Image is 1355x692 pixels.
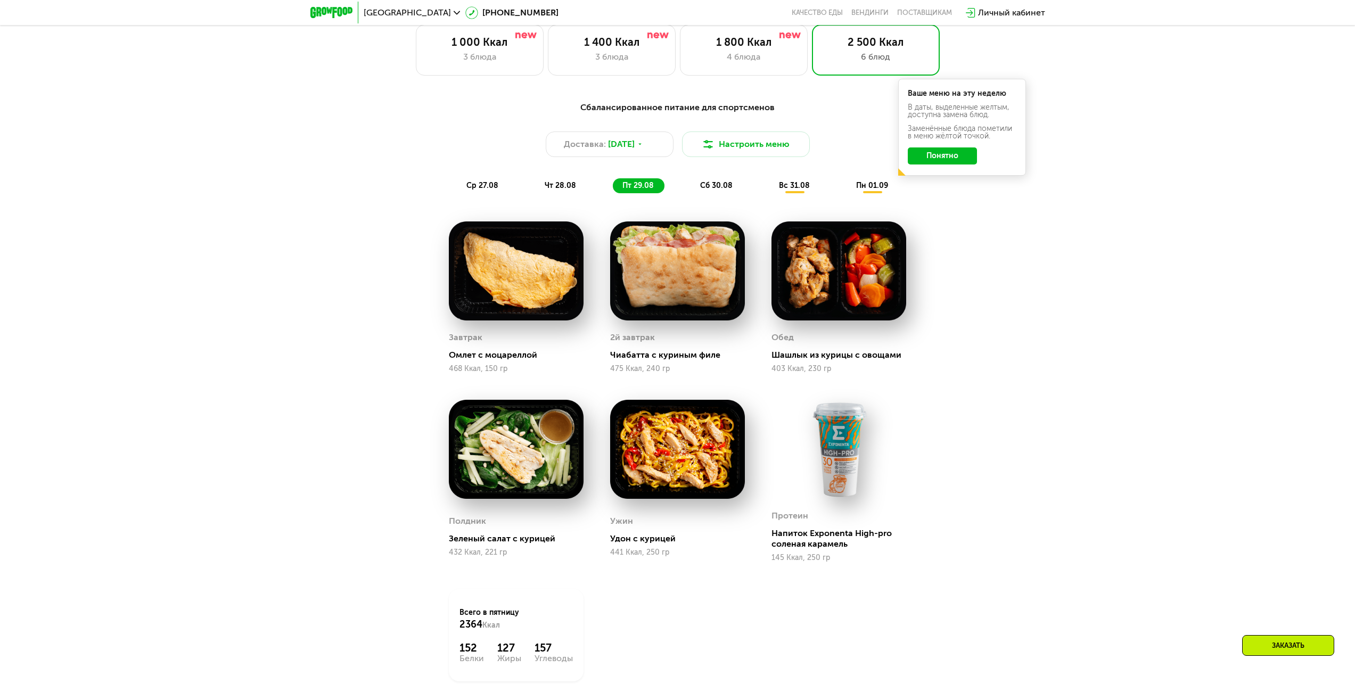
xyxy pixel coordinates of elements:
[497,641,521,654] div: 127
[497,654,521,663] div: Жиры
[449,365,584,373] div: 468 Ккал, 150 гр
[427,51,532,63] div: 3 блюда
[908,90,1016,97] div: Ваше меню на эту неделю
[823,51,929,63] div: 6 блюд
[449,548,584,557] div: 432 Ккал, 221 гр
[771,554,906,562] div: 145 Ккал, 250 гр
[792,9,843,17] a: Качество еды
[449,329,482,345] div: Завтрак
[459,619,482,630] span: 2364
[610,533,753,544] div: Удон с курицей
[545,181,576,190] span: чт 28.08
[449,350,592,360] div: Омлет с моцареллой
[459,607,573,631] div: Всего в пятницу
[691,36,796,48] div: 1 800 Ккал
[459,654,484,663] div: Белки
[427,36,532,48] div: 1 000 Ккал
[364,9,451,17] span: [GEOGRAPHIC_DATA]
[610,513,633,529] div: Ужин
[823,36,929,48] div: 2 500 Ккал
[559,36,664,48] div: 1 400 Ккал
[449,533,592,544] div: Зеленый салат с курицей
[908,125,1016,140] div: Заменённые блюда пометили в меню жёлтой точкой.
[535,641,573,654] div: 157
[622,181,654,190] span: пт 29.08
[700,181,733,190] span: сб 30.08
[482,621,500,630] span: Ккал
[897,9,952,17] div: поставщикам
[610,329,655,345] div: 2й завтрак
[771,365,906,373] div: 403 Ккал, 230 гр
[459,641,484,654] div: 152
[610,548,745,557] div: 441 Ккал, 250 гр
[771,508,808,524] div: Протеин
[908,147,977,164] button: Понятно
[465,6,559,19] a: [PHONE_NUMBER]
[466,181,498,190] span: ср 27.08
[363,101,993,114] div: Сбалансированное питание для спортсменов
[608,138,635,151] span: [DATE]
[978,6,1045,19] div: Личный кабинет
[449,513,486,529] div: Полдник
[779,181,810,190] span: вс 31.08
[851,9,889,17] a: Вендинги
[771,329,794,345] div: Обед
[771,350,915,360] div: Шашлык из курицы с овощами
[559,51,664,63] div: 3 блюда
[1242,635,1334,656] div: Заказать
[691,51,796,63] div: 4 блюда
[535,654,573,663] div: Углеводы
[610,350,753,360] div: Чиабатта с куриным филе
[682,131,810,157] button: Настроить меню
[908,104,1016,119] div: В даты, выделенные желтым, доступна замена блюд.
[610,365,745,373] div: 475 Ккал, 240 гр
[771,528,915,549] div: Напиток Exponenta High-pro соленая карамель
[564,138,606,151] span: Доставка:
[856,181,888,190] span: пн 01.09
